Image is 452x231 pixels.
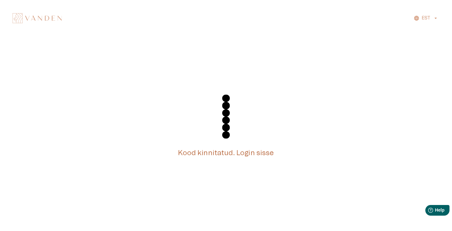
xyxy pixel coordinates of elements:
[422,15,430,22] p: EST
[13,13,62,23] img: Vanden logo
[413,14,439,23] button: EST
[178,149,274,158] h5: Kood kinnitatud. Login sisse
[403,202,452,220] iframe: Help widget launcher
